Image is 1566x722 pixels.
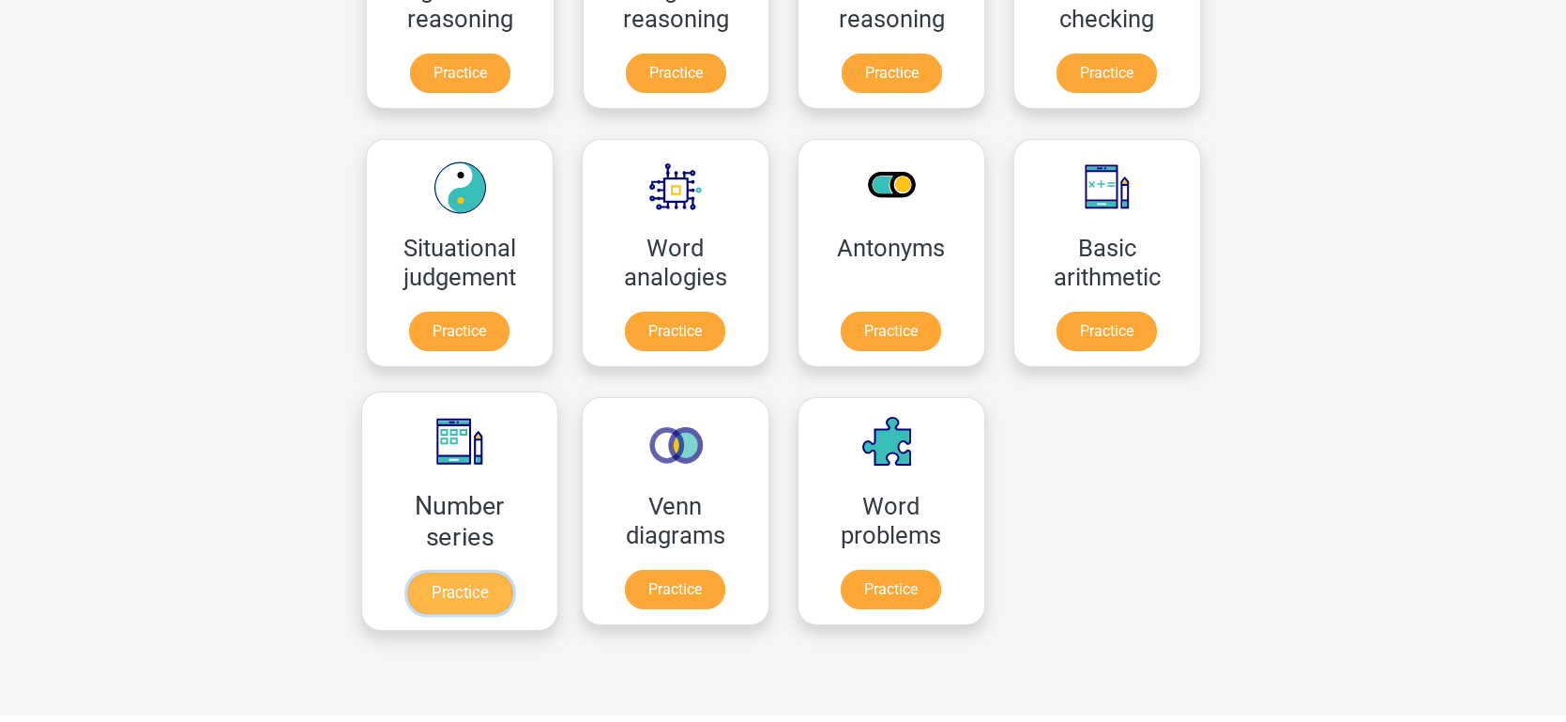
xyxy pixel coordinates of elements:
a: Practice [626,54,726,93]
a: Practice [410,54,510,93]
a: Practice [841,312,941,351]
a: Practice [1057,312,1157,351]
a: Practice [409,312,509,351]
a: Practice [406,573,511,614]
a: Practice [625,570,725,609]
a: Practice [842,54,942,93]
a: Practice [1057,54,1157,93]
a: Practice [841,570,941,609]
a: Practice [625,312,725,351]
